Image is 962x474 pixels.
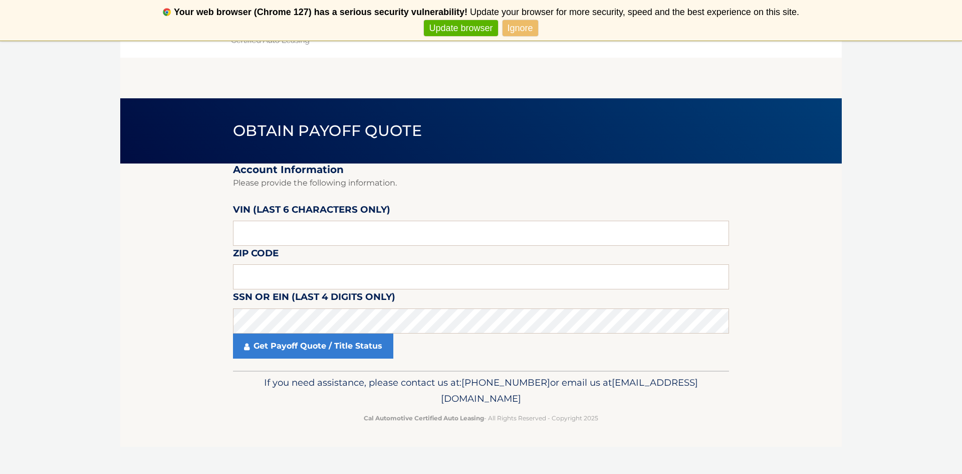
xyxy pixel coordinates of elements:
[233,289,395,308] label: SSN or EIN (last 4 digits only)
[461,377,550,388] span: [PHONE_NUMBER]
[233,202,390,221] label: VIN (last 6 characters only)
[233,121,422,140] span: Obtain Payoff Quote
[239,375,723,407] p: If you need assistance, please contact us at: or email us at
[233,246,279,264] label: Zip Code
[174,7,467,17] b: Your web browser (Chrome 127) has a serious security vulnerability!
[239,413,723,423] p: - All Rights Reserved - Copyright 2025
[233,176,729,190] p: Please provide the following information.
[364,414,484,422] strong: Cal Automotive Certified Auto Leasing
[503,20,538,37] a: Ignore
[470,7,799,17] span: Update your browser for more security, speed and the best experience on this site.
[233,164,729,176] h2: Account Information
[424,20,498,37] a: Update browser
[233,334,393,359] a: Get Payoff Quote / Title Status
